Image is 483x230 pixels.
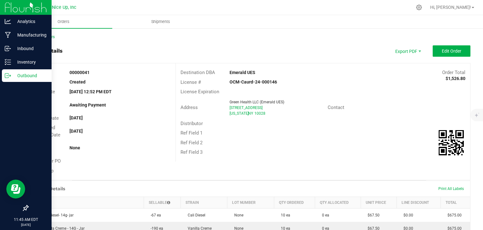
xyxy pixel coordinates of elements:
span: License Expiration [180,89,219,95]
span: 0 ea [319,213,329,217]
inline-svg: Outbound [5,72,11,79]
p: Outbound [11,72,49,79]
span: Green Health LLC (Emerald UES) [230,100,284,104]
th: Item [28,197,144,209]
strong: $1,526.80 [446,76,465,81]
th: Sellable [144,197,180,209]
strong: [DATE] 12:52 PM EDT [69,89,112,94]
span: License # [180,79,201,85]
strong: Created [69,79,86,84]
inline-svg: Inbound [5,45,11,52]
strong: [DATE] [69,129,83,134]
p: Manufacturing [11,31,49,39]
span: $675.00 [444,213,462,217]
p: 11:45 AM EDT [3,217,49,222]
iframe: Resource center [6,180,25,198]
span: $67.50 [364,213,380,217]
th: Lot Number [227,197,274,209]
span: Ref Field 1 [180,130,203,136]
li: Export PDF [389,45,426,57]
span: Cali Diesel [185,213,205,217]
span: Edit Order [442,49,461,54]
th: Unit Price [361,197,397,209]
span: Destination DBA [180,70,215,75]
span: [US_STATE] [230,111,249,116]
span: Print All Labels [438,187,464,191]
span: Hi, [PERSON_NAME]! [430,5,471,10]
span: Order Total [442,70,465,75]
strong: Emerald UES [230,70,255,75]
strong: Awaiting Payment [69,102,106,107]
span: Shipments [143,19,179,25]
strong: OCM-Caurd-24-000146 [230,79,277,84]
span: -67 ea [147,213,161,217]
span: None [231,213,243,217]
span: Address [180,105,198,110]
span: TT- Cali Diesel- 14g- jar [32,213,74,217]
p: Inbound [11,45,49,52]
a: Shipments [112,15,209,28]
span: Contact [328,105,344,110]
span: 10028 [254,111,265,116]
th: Qty Ordered [274,197,315,209]
inline-svg: Analytics [5,18,11,25]
p: [DATE] [3,222,49,227]
inline-svg: Inventory [5,59,11,65]
inline-svg: Manufacturing [5,32,11,38]
span: $0.00 [400,213,413,217]
img: Scan me! [439,130,464,155]
a: Orders [15,15,112,28]
span: NY [248,111,253,116]
th: Strain [181,197,227,209]
th: Line Discount [397,197,441,209]
strong: 00000041 [69,70,90,75]
span: Ref Field 2 [180,140,203,146]
div: Manage settings [415,4,423,10]
span: 10 ea [278,213,290,217]
strong: None [69,145,80,150]
p: Analytics [11,18,49,25]
span: [STREET_ADDRESS] [230,106,263,110]
span: Orders [49,19,78,25]
p: Inventory [11,58,49,66]
qrcode: 00000041 [439,130,464,155]
span: Distributor [180,121,203,126]
th: Qty Allocated [315,197,361,209]
span: Ref Field 3 [180,149,203,155]
th: Total [441,197,470,209]
strong: [DATE] [69,115,83,120]
span: Nice Up, Inc [52,5,76,10]
button: Edit Order [433,45,470,57]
